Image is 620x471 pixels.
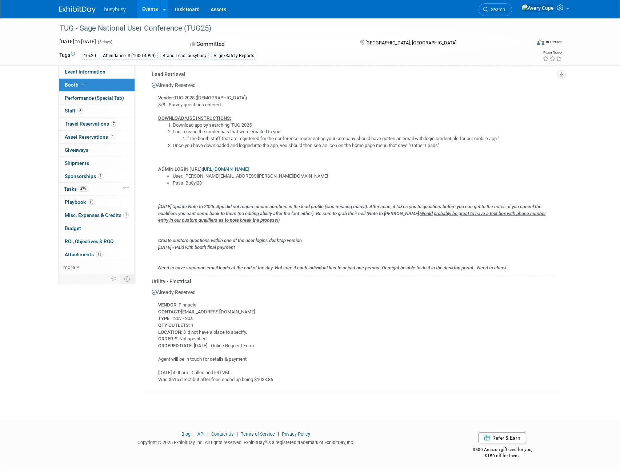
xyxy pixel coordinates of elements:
[173,122,556,129] li: Download app by searching 'TUG 2025'
[160,52,209,60] div: Brand Lead: busybusy
[282,431,310,437] a: Privacy Policy
[96,252,103,257] span: 13
[65,108,83,114] span: Staff
[158,95,174,100] b: Vendor:
[65,199,95,205] span: Playbook
[158,166,202,172] b: ADMIN LOGIN (URL)
[65,225,81,231] span: Budget
[158,238,302,243] i: Create custom questions within one of the user logins desktop version
[65,69,105,75] span: Event Information
[181,431,191,437] a: Blog
[59,235,135,248] a: ROI, Objectives & ROO
[59,144,135,157] a: Giveaways
[444,442,561,459] div: $500 Amazon gift card for you,
[265,439,267,443] sup: ®
[97,40,112,44] span: (3 days)
[479,3,512,16] a: Search
[63,264,75,270] span: more
[241,431,275,437] a: Terms of Service
[365,40,456,45] span: [GEOGRAPHIC_DATA], [GEOGRAPHIC_DATA]
[65,212,129,218] span: Misc. Expenses & Credits
[110,134,115,139] span: 4
[65,173,103,179] span: Sponsorships
[158,204,546,223] i: [DATE] Update Note to 2025: App did not require phone numbers in the lead profile (was missing ma...
[59,170,135,183] a: Sponsorships1
[152,71,556,78] div: Lead Retrieval
[158,302,176,308] b: VENDOR
[79,186,88,192] span: 47%
[59,196,135,209] a: Playbook15
[101,52,158,60] div: Attendance: S (1000-4999)
[107,274,120,284] td: Personalize Event Tab Strip
[65,160,89,166] span: Shipments
[123,212,129,218] span: 1
[173,142,556,149] li: Once you have downloaded and logged into the app, you should then see an icon on the home page me...
[59,261,135,274] a: more
[104,7,126,12] span: busybusy
[152,296,556,383] div: : Pinnacle [EMAIL_ADDRESS][DOMAIN_NAME] : 120v - 20a : 1 : Did not have a place to specify. : Not...
[65,252,103,257] span: Attachments
[188,38,348,51] div: Committed
[173,173,556,180] li: User: [PERSON_NAME][EMAIL_ADDRESS][PERSON_NAME][DOMAIN_NAME]
[64,186,88,192] span: Tasks
[158,115,231,121] b: DOWNLOAD/USE INSTRUCTIONS:
[59,248,135,261] a: Attachments13
[158,336,177,341] b: ORDER #
[98,173,103,179] span: 1
[158,309,181,314] b: CONTACT:
[59,183,135,195] a: Tasks47%
[478,432,526,443] a: Refer & Earn
[59,157,135,170] a: Shipments
[152,278,556,285] div: Utility - Electrical
[158,316,169,321] b: TYPE
[276,431,281,437] span: |
[444,453,561,459] div: $150 off for them.
[59,79,135,91] a: Booth
[65,121,116,127] span: Travel Reservations
[59,438,433,446] div: Copyright © 2025 ExhibitDay, Inc. All rights reserved. ExhibitDay is a registered trademark of Ex...
[173,128,556,142] li: Log in using the credentials that were emailed to you
[152,78,556,271] div: Already Reserved
[488,38,563,49] div: Event Format
[187,135,556,142] li: "The booth staff that are registered for the conference representing your company should have got...
[545,39,563,45] div: In-Person
[488,7,505,12] span: Search
[192,431,196,437] span: |
[57,22,520,35] div: TUG - Sage National User Conference (TUG25)
[537,39,544,45] img: Format-Inperson.png
[235,431,240,437] span: |
[211,52,256,60] div: Align/Safety Reports
[59,51,75,60] td: Tags
[120,274,135,284] td: Toggle Event Tabs
[158,343,192,348] b: ORDERED DATE
[59,92,135,104] a: Performance (Special Tab)
[59,131,135,143] a: Asset Reservations4
[197,431,204,437] a: API
[65,95,124,101] span: Performance (Special Tab)
[82,83,85,87] i: Booth reservation complete
[152,285,556,383] div: Already Reserved
[173,180,556,187] li: Pass: Bu$y!23
[543,51,562,55] div: Event Rating
[74,39,81,44] span: to
[65,82,87,88] span: Booth
[59,6,96,13] img: ExhibitDay
[203,166,249,172] a: [URL][DOMAIN_NAME]
[65,134,115,140] span: Asset Reservations
[59,209,135,222] a: Misc. Expenses & Credits1
[59,222,135,235] a: Budget
[158,211,546,223] u: Would probably be great to have a text box with phone number entry in our custom qualifiers as to...
[88,199,95,205] span: 15
[59,39,96,44] span: [DATE] [DATE]
[81,52,98,60] div: 10x20
[65,147,88,153] span: Giveaways
[59,118,135,130] a: Travel Reservations7
[211,431,234,437] a: Contact Us
[77,108,83,114] span: 5
[158,322,189,328] b: QTY OUTLETS
[111,121,116,127] span: 7
[158,245,235,250] i: [DATE] - Paid with booth final payment
[521,4,554,12] img: Avery Cope
[158,265,507,270] i: Need to have someone email leads at the end of the day. Not sure if each individual has to or jus...
[59,66,135,78] a: Event Information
